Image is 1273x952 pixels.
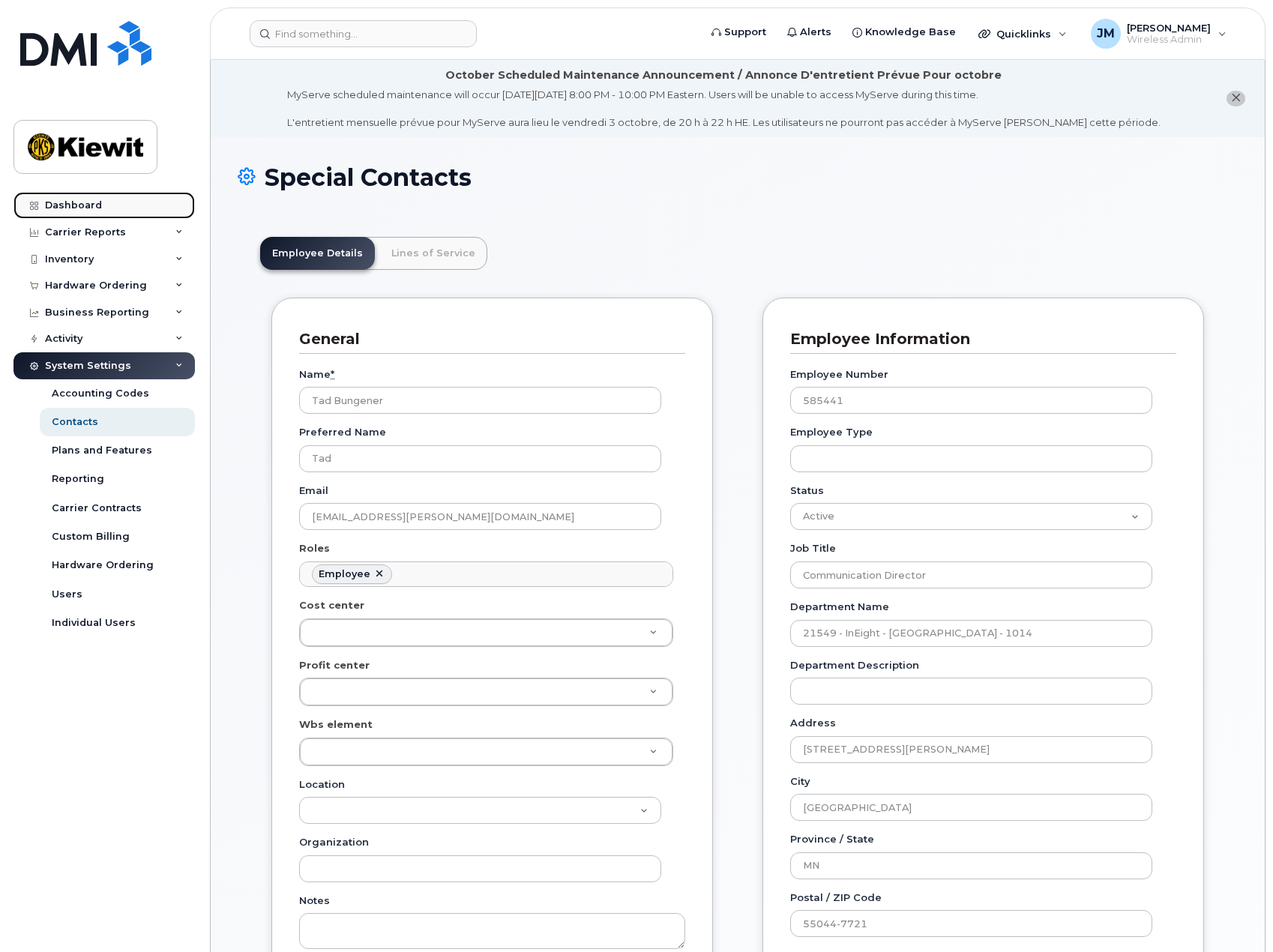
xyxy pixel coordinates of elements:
label: Job Title [790,541,836,555]
label: Employee Number [790,367,888,382]
div: MyServe scheduled maintenance will occur [DATE][DATE] 8:00 PM - 10:00 PM Eastern. Users will be u... [287,88,1161,130]
label: Cost center [299,598,364,612]
label: Name [299,367,334,382]
iframe: Messenger Launcher [1208,887,1262,941]
label: Status [790,483,824,498]
label: Province / State [790,832,874,846]
label: Department Description [790,658,919,672]
label: Wbs element [299,717,373,732]
label: Address [790,716,836,730]
label: Profit center [299,658,370,672]
label: Preferred Name [299,425,386,439]
div: October Scheduled Maintenance Announcement / Annonce D'entretient Prévue Pour octobre [445,67,1002,83]
h3: General [299,329,674,349]
label: Department Name [790,600,889,614]
abbr: required [331,368,334,380]
div: Employee [319,568,370,580]
a: Employee Details [260,237,375,270]
label: Postal / ZIP Code [790,891,882,905]
label: City [790,774,810,789]
label: Location [299,777,345,792]
label: Roles [299,541,330,555]
label: Organization [299,835,369,849]
button: close notification [1227,91,1245,106]
h3: Employee Information [790,329,1165,349]
label: Email [299,483,328,498]
label: Notes [299,894,330,908]
label: Employee Type [790,425,873,439]
a: Lines of Service [379,237,487,270]
h1: Special Contacts [238,164,1238,190]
